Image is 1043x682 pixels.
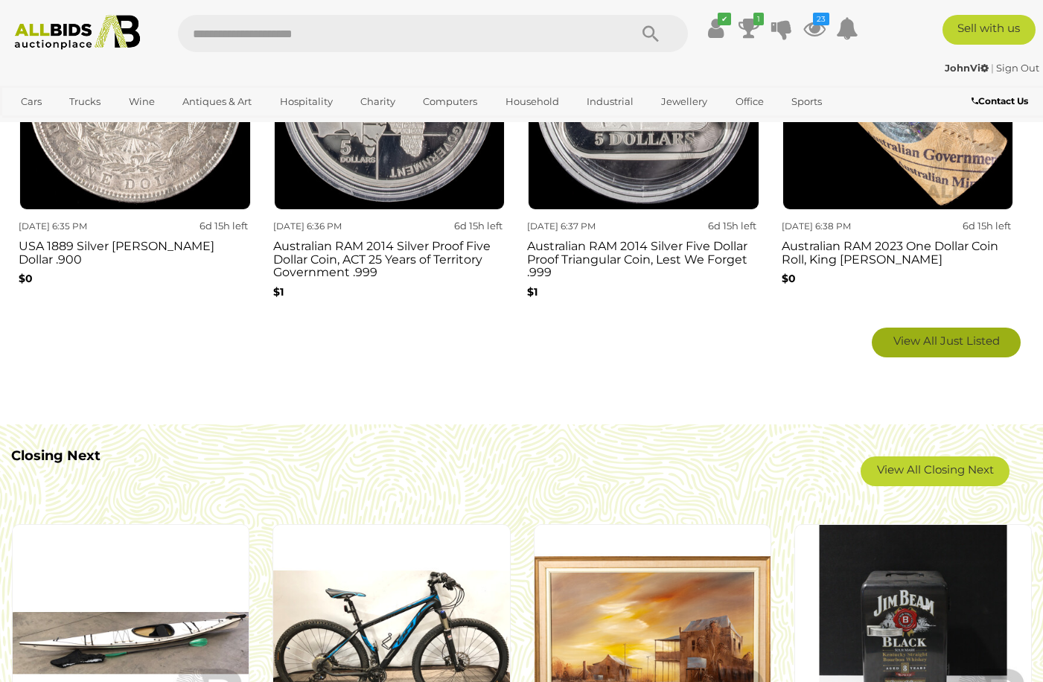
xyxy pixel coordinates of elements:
[19,218,130,235] div: [DATE] 6:35 PM
[945,62,991,74] a: JohnVi
[782,218,893,235] div: [DATE] 6:38 PM
[963,220,1011,232] strong: 6d 15h left
[872,328,1021,357] a: View All Just Listed
[119,89,165,114] a: Wine
[945,62,989,74] strong: JohnVi
[991,62,994,74] span: |
[527,218,639,235] div: [DATE] 6:37 PM
[972,93,1032,109] a: Contact Us
[270,89,342,114] a: Hospitality
[454,220,503,232] strong: 6d 15h left
[651,89,717,114] a: Jewellery
[753,13,764,25] i: 1
[782,272,796,285] b: $0
[708,220,756,232] strong: 6d 15h left
[893,334,1000,348] span: View All Just Listed
[60,89,110,114] a: Trucks
[718,13,731,25] i: ✔
[19,272,33,285] b: $0
[173,89,261,114] a: Antiques & Art
[803,15,826,42] a: 23
[613,15,688,52] button: Search
[577,89,643,114] a: Industrial
[273,218,385,235] div: [DATE] 6:36 PM
[942,15,1036,45] a: Sell with us
[11,447,101,464] b: Closing Next
[413,89,487,114] a: Computers
[19,236,251,266] h3: USA 1889 Silver [PERSON_NAME] Dollar .900
[782,236,1014,266] h3: Australian RAM 2023 One Dollar Coin Roll, King [PERSON_NAME]
[273,236,505,279] h3: Australian RAM 2014 Silver Proof Five Dollar Coin, ACT 25 Years of Territory Government .999
[782,89,832,114] a: Sports
[7,15,147,50] img: Allbids.com.au
[351,89,405,114] a: Charity
[200,220,248,232] strong: 6d 15h left
[972,95,1028,106] b: Contact Us
[705,15,727,42] a: ✔
[11,114,136,138] a: [GEOGRAPHIC_DATA]
[996,62,1039,74] a: Sign Out
[813,13,829,25] i: 23
[738,15,760,42] a: 1
[527,236,759,279] h3: Australian RAM 2014 Silver Five Dollar Proof Triangular Coin, Lest We Forget .999
[527,285,538,299] b: $1
[726,89,774,114] a: Office
[496,89,569,114] a: Household
[273,285,284,299] b: $1
[11,89,51,114] a: Cars
[861,456,1009,486] a: View All Closing Next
